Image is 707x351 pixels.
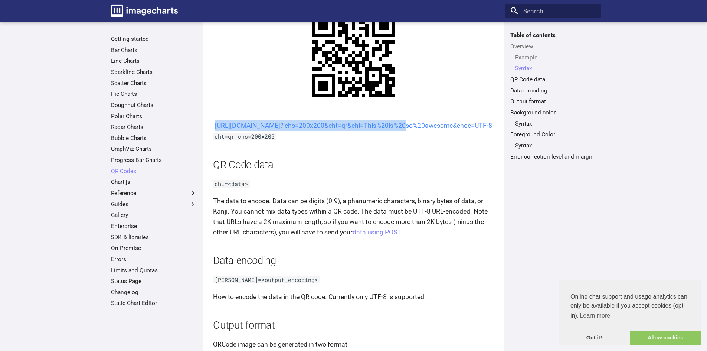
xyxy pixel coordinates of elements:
a: allow cookies [630,331,701,345]
a: Doughnut Charts [111,101,197,109]
a: Static Chart Editor [111,299,197,307]
a: Syntax [515,120,596,127]
a: On Premise [111,244,197,252]
a: Errors [111,256,197,263]
input: Search [505,4,601,19]
a: learn more about cookies [579,310,611,321]
a: dismiss cookie message [559,331,630,345]
a: Image-Charts documentation [108,1,181,20]
a: Sparkline Charts [111,68,197,76]
a: Foreground Color [510,131,596,138]
a: Limits and Quotas [111,267,197,274]
p: How to encode the data in the QR code. Currently only UTF-8 is supported. [213,292,494,302]
h2: Output format [213,318,494,333]
a: Bubble Charts [111,134,197,142]
a: Getting started [111,35,197,43]
a: QR Code data [510,76,596,83]
a: Enterprise [111,222,197,230]
a: QR Codes [111,168,197,175]
nav: Table of contents [505,32,601,160]
a: Scatter Charts [111,79,197,87]
h2: QR Code data [213,158,494,172]
code: chl=<data> [213,180,250,188]
a: Progress Bar Charts [111,156,197,164]
a: SDK & libraries [111,234,197,241]
label: Reference [111,189,197,197]
img: logo [111,5,178,17]
a: Syntax [515,65,596,72]
a: Output format [510,98,596,105]
nav: Background color [510,120,596,127]
div: cookieconsent [559,280,701,345]
a: [URL][DOMAIN_NAME]? chs=200x200&cht=qr&chl=This%20is%20so%20awesome&choe=UTF-8 [215,122,492,129]
label: Guides [111,201,197,208]
a: Polar Charts [111,113,197,120]
a: Gallery [111,211,197,219]
a: Error correction level and margin [510,153,596,160]
p: QRCode image can be generated in two format: [213,339,494,350]
a: data using POST [353,228,400,236]
a: Overview [510,43,596,50]
h2: Data encoding [213,254,494,268]
a: Example [515,54,596,61]
a: Background color [510,109,596,116]
nav: Overview [510,54,596,72]
code: [PERSON_NAME]=<output_encoding> [213,276,320,283]
a: Changelog [111,289,197,296]
a: Chart.js [111,178,197,186]
code: cht=qr chs=200x200 [213,133,276,140]
a: Syntax [515,142,596,149]
span: Online chat support and usage analytics can only be available if you accept cookies (opt-in). [570,292,689,321]
label: Table of contents [505,32,601,39]
nav: Foreground Color [510,142,596,149]
a: Pie Charts [111,90,197,98]
a: Line Charts [111,57,197,65]
p: The data to encode. Data can be digits (0-9), alphanumeric characters, binary bytes of data, or K... [213,196,494,238]
a: Bar Charts [111,46,197,54]
a: Radar Charts [111,123,197,131]
a: GraphViz Charts [111,145,197,153]
a: Data encoding [510,87,596,94]
a: Status Page [111,277,197,285]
